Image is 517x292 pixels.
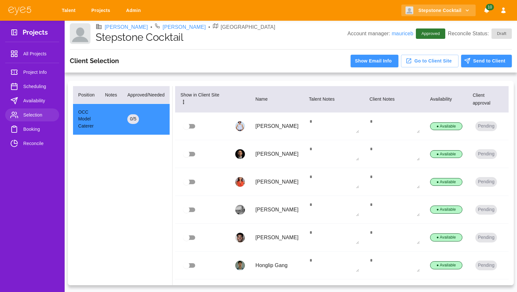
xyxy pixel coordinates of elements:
button: Go to Client Site [401,55,459,67]
h1: Stepstone Cocktail [96,31,347,43]
div: ● Available [430,122,462,130]
button: Pending [475,177,497,187]
p: [PERSON_NAME] [255,206,299,214]
span: Availability [23,97,54,105]
img: profile_picture [235,261,245,270]
img: Client logo [70,23,90,44]
a: Projects [87,5,117,17]
span: Reconcile [23,140,54,147]
p: Reconcile Status: [448,28,512,39]
a: Talent [58,5,82,17]
p: Account manager: [347,30,413,38]
a: [PERSON_NAME] [163,23,206,31]
p: [PERSON_NAME] [255,234,299,241]
th: Availability [425,86,468,113]
span: Draft [493,30,510,37]
span: Approved [417,30,444,37]
td: OCC Model Caterer [73,104,100,135]
span: Scheduling [23,83,54,90]
a: Selection [5,108,59,121]
button: Send to Client [461,55,512,67]
th: Name [250,86,304,113]
button: Pending [475,205,497,215]
h3: Client Selection [70,57,119,65]
li: • [151,23,153,31]
div: ● Available [430,150,462,158]
a: Project Info [5,66,59,79]
p: Honglip Gang [255,262,299,269]
th: Position [73,86,100,104]
th: Client Notes [364,86,425,113]
button: Pending [475,149,497,159]
li: • [208,23,210,31]
a: [PERSON_NAME] [105,23,148,31]
img: profile_picture [235,233,245,242]
p: [PERSON_NAME] [255,178,299,186]
img: eye5 [8,6,32,15]
div: ● Available [430,233,462,241]
button: Show Email Info [351,55,398,67]
a: Availability [5,94,59,107]
img: Client logo [406,6,413,14]
th: Show in Client Site [175,86,230,113]
img: profile_picture [235,149,245,159]
img: profile_picture [235,121,245,131]
div: ● Available [430,206,462,214]
p: [PERSON_NAME] [255,150,299,158]
button: Notifications [481,5,492,17]
span: Project Info [23,68,54,76]
img: profile_picture [235,177,245,187]
th: Talent Notes [304,86,364,113]
th: Notes [100,86,122,104]
button: Stepstone Cocktail [401,5,476,17]
button: Pending [475,261,497,270]
a: Scheduling [5,80,59,93]
span: Selection [23,111,54,119]
button: Pending [475,233,497,242]
a: mauriceb [392,31,413,36]
span: All Projects [23,50,54,58]
div: ● Available [430,178,462,186]
div: ● Available [430,261,462,269]
a: All Projects [5,47,59,60]
button: Pending [475,121,497,131]
p: [PERSON_NAME] [255,122,299,130]
th: Client approval [468,86,509,113]
th: Approved/Needed [122,86,170,104]
span: 10 [486,4,494,10]
a: Admin [122,5,147,17]
div: 0 / 5 [127,114,139,124]
a: Booking [5,123,59,136]
a: Reconcile [5,137,59,150]
img: profile_picture [235,205,245,215]
p: [GEOGRAPHIC_DATA] [221,23,275,31]
h3: Projects [23,28,48,39]
span: Booking [23,125,54,133]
